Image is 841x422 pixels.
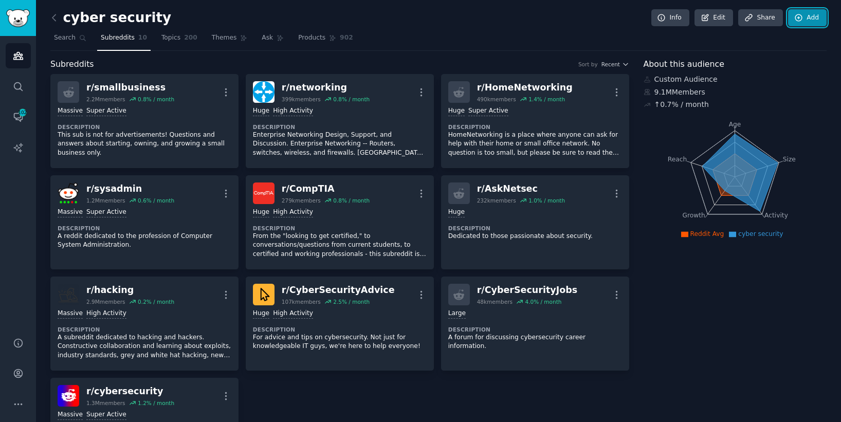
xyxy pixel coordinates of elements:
div: r/ AskNetsec [477,182,565,195]
span: cyber security [738,230,783,237]
div: 1.3M members [86,399,125,407]
div: High Activity [273,208,313,217]
div: Huge [448,106,465,116]
dt: Description [448,123,622,131]
a: Add [788,9,827,27]
p: Enterprise Networking Design, Support, and Discussion. Enterprise Networking -- Routers, switches... [253,131,427,158]
div: r/ networking [282,81,370,94]
span: Subreddits [50,58,94,71]
div: 1.4 % / month [528,96,565,103]
img: cybersecurity [58,385,79,407]
div: 107k members [282,298,321,305]
div: 48k members [477,298,513,305]
div: 0.8 % / month [138,96,174,103]
div: 232k members [477,197,516,204]
img: hacking [58,284,79,305]
p: A forum for discussing cybersecurity career information. [448,333,622,351]
button: Recent [601,61,629,68]
dt: Description [448,326,622,333]
div: Massive [58,309,83,319]
div: r/ hacking [86,284,174,297]
p: Dedicated to those passionate about security. [448,232,622,241]
div: 9.1M Members [644,87,827,98]
div: 1.0 % / month [528,197,565,204]
div: 0.8 % / month [333,197,370,204]
p: This sub is not for advertisements! Questions and answers about starting, owning, and growing a s... [58,131,231,158]
div: Huge [253,106,269,116]
div: 0.8 % / month [333,96,370,103]
span: Subreddits [101,33,135,43]
div: r/ cybersecurity [86,385,174,398]
div: High Activity [273,106,313,116]
a: Topics200 [158,30,201,51]
img: networking [253,81,275,103]
p: HomeNetworking is a place where anyone can ask for help with their home or small office network. ... [448,131,622,158]
a: CompTIAr/CompTIA279kmembers0.8% / monthHugeHigh ActivityDescriptionFrom the "looking to get certi... [246,175,434,269]
span: 10 [138,33,147,43]
span: Themes [212,33,237,43]
div: 0.2 % / month [138,298,174,305]
span: Products [298,33,325,43]
span: Recent [601,61,620,68]
div: 1.2M members [86,197,125,204]
span: Reddit Avg [690,230,724,237]
dt: Description [58,326,231,333]
tspan: Growth [682,212,705,219]
div: r/ HomeNetworking [477,81,573,94]
dt: Description [448,225,622,232]
dt: Description [58,225,231,232]
tspan: Size [782,155,795,162]
span: 902 [340,33,353,43]
div: r/ CyberSecurityJobs [477,284,578,297]
span: Topics [161,33,180,43]
div: Massive [58,106,83,116]
img: CyberSecurityAdvice [253,284,275,305]
div: 399k members [282,96,321,103]
p: From the "looking to get certified," to conversations/questions from current students, to certifi... [253,232,427,259]
div: Sort by [578,61,598,68]
a: hackingr/hacking2.9Mmembers0.2% / monthMassiveHigh ActivityDescriptionA subreddit dedicated to ha... [50,277,239,371]
p: A reddit dedicated to the profession of Computer System Administration. [58,232,231,250]
img: sysadmin [58,182,79,204]
div: r/ CompTIA [282,182,370,195]
a: Subreddits10 [97,30,151,51]
h2: cyber security [50,10,171,26]
div: r/ sysadmin [86,182,174,195]
div: Huge [253,309,269,319]
tspan: Activity [764,212,788,219]
img: GummySearch logo [6,9,30,27]
div: Massive [58,208,83,217]
a: sysadminr/sysadmin1.2Mmembers0.6% / monthMassiveSuper ActiveDescriptionA reddit dedicated to the ... [50,175,239,269]
a: r/smallbusiness2.2Mmembers0.8% / monthMassiveSuper ActiveDescriptionThis sub is not for advertise... [50,74,239,168]
span: Search [54,33,76,43]
img: CompTIA [253,182,275,204]
span: 102 [18,109,27,116]
dt: Description [253,326,427,333]
div: 2.2M members [86,96,125,103]
div: High Activity [86,309,126,319]
tspan: Reach [667,155,687,162]
div: 279k members [282,197,321,204]
span: About this audience [644,58,724,71]
div: Large [448,309,466,319]
div: ↑ 0.7 % / month [654,99,709,110]
div: r/ smallbusiness [86,81,174,94]
div: High Activity [273,309,313,319]
a: Themes [208,30,251,51]
div: Super Active [86,208,126,217]
a: Edit [694,9,733,27]
a: Info [651,9,689,27]
div: Super Active [86,106,126,116]
a: r/HomeNetworking490kmembers1.4% / monthHugeSuper ActiveDescriptionHomeNetworking is a place where... [441,74,629,168]
dt: Description [253,123,427,131]
div: Massive [58,410,83,420]
a: CyberSecurityAdvicer/CyberSecurityAdvice107kmembers2.5% / monthHugeHigh ActivityDescriptionFor ad... [246,277,434,371]
a: Ask [258,30,287,51]
div: Huge [448,208,465,217]
a: r/AskNetsec232kmembers1.0% / monthHugeDescriptionDedicated to those passionate about security. [441,175,629,269]
div: 1.2 % / month [138,399,174,407]
span: 200 [184,33,197,43]
tspan: Age [728,121,741,128]
div: 490k members [477,96,516,103]
span: Ask [262,33,273,43]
